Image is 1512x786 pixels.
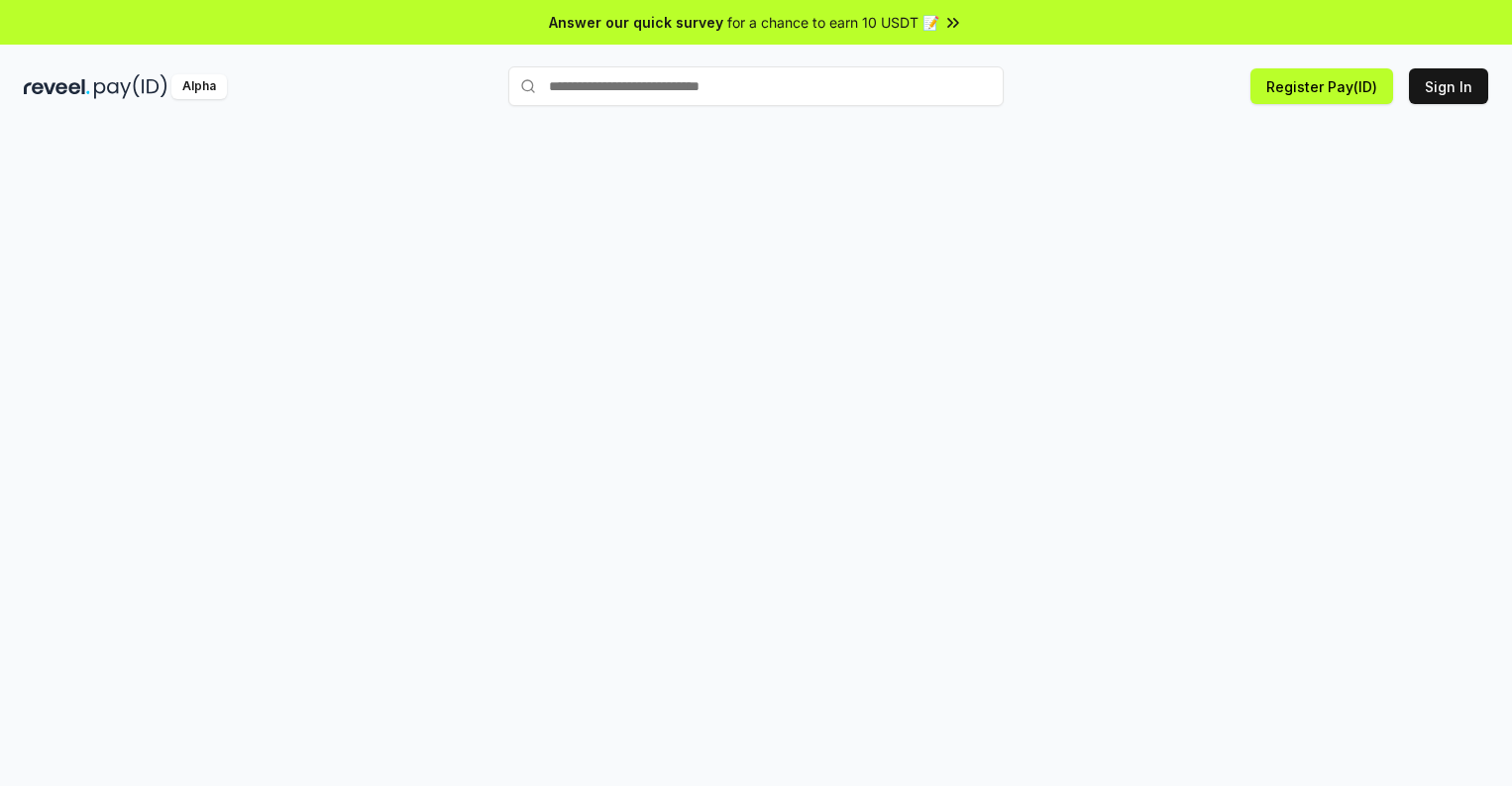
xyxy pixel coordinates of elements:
[171,74,227,99] div: Alpha
[1250,68,1393,104] button: Register Pay(ID)
[1409,68,1488,104] button: Sign In
[94,74,167,99] img: pay_id
[24,74,90,99] img: reveel_dark
[727,12,939,33] span: for a chance to earn 10 USDT 📝
[549,12,723,33] span: Answer our quick survey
